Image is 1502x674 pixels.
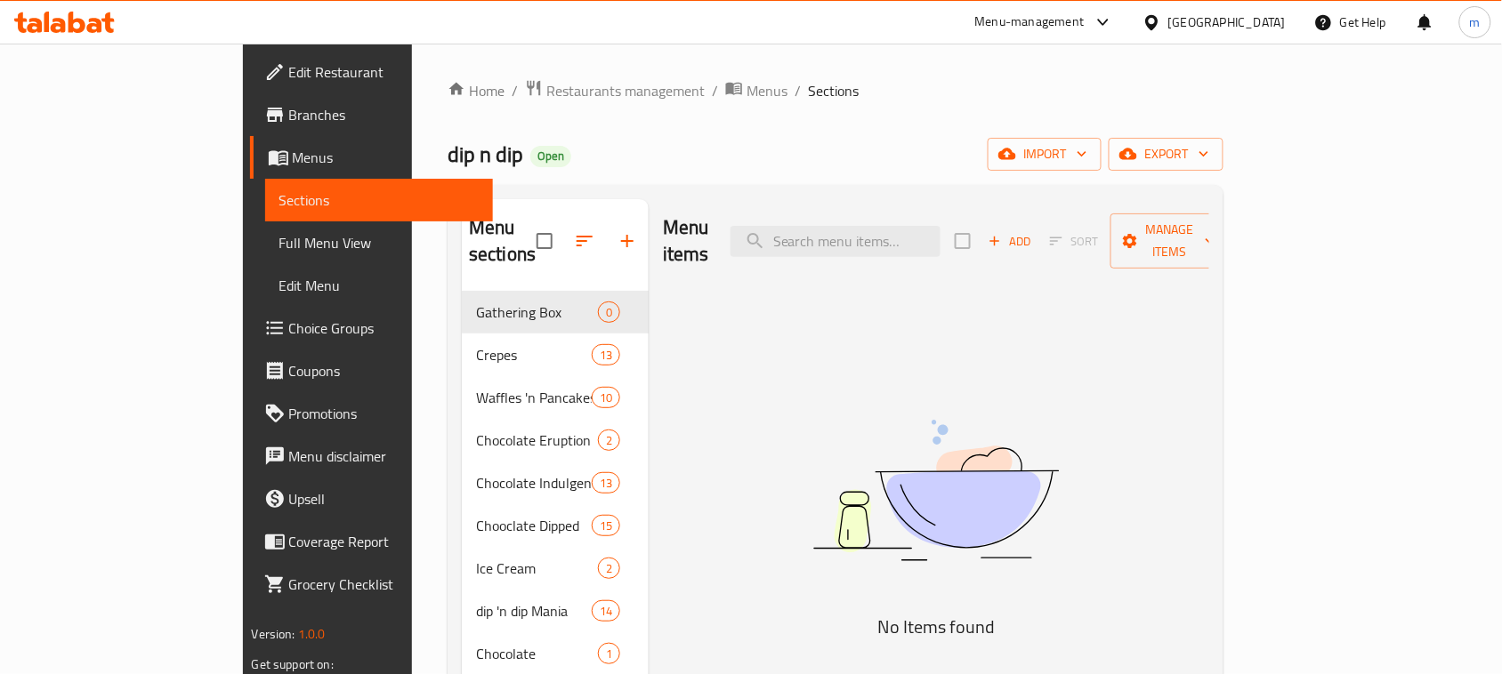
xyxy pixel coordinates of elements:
button: import [988,138,1102,171]
div: Chocolate Eruption2 [462,419,649,461]
span: 13 [593,347,619,364]
div: items [598,301,620,323]
a: Upsell [250,477,494,520]
span: Restaurants management [546,80,705,101]
span: Version: [252,622,295,646]
span: Menu disclaimer [289,445,480,467]
a: Sections [265,179,494,221]
input: search [731,226,941,257]
span: Edit Menu [279,275,480,296]
div: items [598,558,620,579]
button: Manage items [1110,213,1230,269]
li: / [512,80,518,101]
div: items [592,600,620,622]
span: Menus [747,80,787,101]
div: items [592,472,620,493]
li: / [712,80,718,101]
a: Menus [250,136,494,179]
div: Chooclate Dipped15 [462,504,649,547]
span: 15 [593,518,619,534]
span: 2 [599,432,619,449]
span: Crepes [476,344,592,365]
a: Promotions [250,392,494,435]
span: Chocolate Eruption [476,429,598,451]
span: m [1470,12,1481,32]
span: Sort sections [563,220,606,262]
li: / [795,80,801,101]
span: Grocery Checklist [289,574,480,595]
h5: No Items found [714,613,1159,641]
a: Branches [250,93,494,136]
a: Edit Menu [265,264,494,307]
span: Promotions [289,403,480,424]
span: dip 'n dip Mania [476,600,592,622]
a: Choice Groups [250,307,494,349]
button: Add section [606,220,649,262]
div: [GEOGRAPHIC_DATA] [1168,12,1286,32]
div: Chocolate Indulgence13 [462,461,649,504]
a: Coverage Report [250,520,494,563]
span: Waffles 'n Pancakes [476,387,592,408]
nav: breadcrumb [448,79,1223,102]
span: export [1123,143,1209,165]
span: Sections [279,189,480,211]
span: Upsell [289,488,480,510]
span: 14 [593,603,619,620]
span: Add [986,231,1034,252]
span: 1 [599,646,619,662]
span: Open [530,148,571,164]
span: Ice Cream [476,558,598,579]
div: dip 'n dip Mania14 [462,590,649,632]
a: Menu disclaimer [250,435,494,477]
span: Gathering Box [476,301,598,323]
div: items [592,344,620,365]
span: Edit Restaurant [289,61,480,83]
div: Menu-management [975,12,1085,33]
span: 13 [593,475,619,492]
h2: Menu sections [469,214,537,268]
img: dish.svg [714,373,1159,608]
a: Coupons [250,349,494,392]
a: Menus [725,79,787,102]
span: 0 [599,304,619,321]
span: Manage items [1125,219,1215,263]
a: Grocery Checklist [250,563,494,606]
span: Branches [289,104,480,125]
span: import [1002,143,1087,165]
button: export [1109,138,1223,171]
a: Restaurants management [525,79,705,102]
div: items [598,643,620,664]
button: Add [981,228,1038,255]
span: Sections [808,80,859,101]
span: 2 [599,560,619,577]
span: 1.0.0 [298,622,326,646]
a: Edit Restaurant [250,51,494,93]
span: Full Menu View [279,232,480,253]
h2: Menu items [663,214,709,268]
span: Add item [981,228,1038,255]
span: Select section first [1038,228,1110,255]
div: Waffles 'n Pancakes10 [462,376,649,419]
span: Chocolate Indulgence [476,472,592,493]
div: items [592,387,620,408]
span: Chocolate [476,643,598,664]
span: Select all sections [526,222,563,260]
div: Ice Cream2 [462,547,649,590]
div: Chooclate Dipped [476,515,592,536]
span: Coverage Report [289,531,480,552]
div: items [592,515,620,536]
div: Crepes13 [462,333,649,376]
span: Menus [293,147,480,168]
span: Choice Groups [289,317,480,339]
span: Coupons [289,360,480,381]
a: Full Menu View [265,221,494,264]
div: Open [530,146,571,167]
